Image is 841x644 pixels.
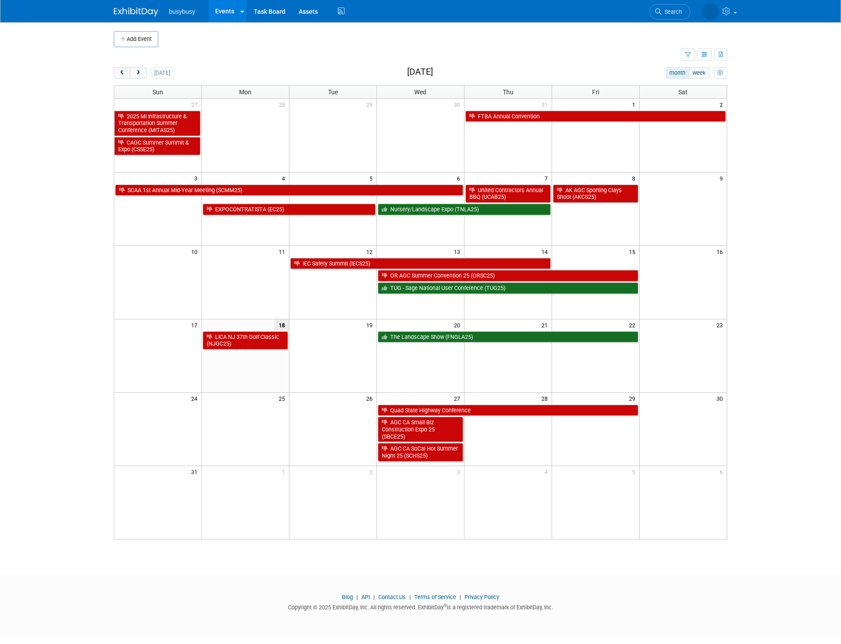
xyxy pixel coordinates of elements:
span: 28 [278,99,289,110]
a: 2025 MI Infrastructure & Transportation Summer Conference (MITAS25) [114,111,200,136]
span: 6 [456,173,464,184]
span: 4 [544,466,552,477]
button: prev [114,67,130,79]
span: busybusy [169,8,195,15]
span: Wed [414,89,426,96]
a: Quad State Highway Conference [378,405,638,416]
span: 1 [631,99,639,110]
a: AK AGC Sporting Clays Shoot (AKCS25) [553,185,638,203]
a: TUG - Sage National User Conference (TUG25) [378,282,638,294]
button: Add Event [114,31,158,47]
span: 7 [544,173,552,184]
a: AGC CA SoCal Hot Summer Night 25 (SCHS25) [378,443,463,461]
span: 25 [278,393,289,404]
a: OR AGC Summer Convention 25 (ORSC25) [378,270,638,282]
span: 10 [190,246,201,257]
a: Search [649,4,690,20]
a: Privacy Policy [465,594,499,600]
span: 31 [541,99,552,110]
span: 12 [365,246,376,257]
a: FTBA Annual Convention [465,111,726,122]
span: 20 [453,319,464,330]
span: 18 [274,319,289,330]
span: | [371,594,377,600]
span: 30 [453,99,464,110]
i: Personalize Calendar [717,70,723,76]
a: United Contractors Annual BBQ (UCAB25) [465,185,551,203]
span: 29 [628,393,639,404]
span: | [354,594,360,600]
span: 27 [190,99,201,110]
span: 16 [716,246,727,257]
h2: [DATE] [407,67,433,77]
span: Thu [503,89,513,96]
a: Contact Us [378,594,406,600]
span: Sun [152,89,163,96]
a: Nursery/Landscape Expo (TNLA25) [378,204,551,215]
span: 2 [368,466,376,477]
button: week [689,67,709,79]
span: | [457,594,463,600]
span: 17 [190,319,201,330]
button: month [666,67,689,79]
span: 27 [453,393,464,404]
span: 11 [278,246,289,257]
span: 1 [281,466,289,477]
span: 3 [456,466,464,477]
span: 24 [190,393,201,404]
span: | [407,594,413,600]
span: 2 [719,99,727,110]
a: API [361,594,370,600]
span: 13 [453,246,464,257]
button: [DATE] [151,67,174,79]
img: ExhibitDay [114,8,158,16]
a: Terms of Service [414,594,456,600]
a: Blog [342,594,353,600]
span: 9 [719,173,727,184]
a: SCAA 1st Annual Mid-Year Meeting (SCMM25) [115,185,463,196]
span: 23 [716,319,727,330]
a: EXPOCONTRATISTA (EC25) [203,204,376,215]
span: 15 [628,246,639,257]
span: Tue [328,89,338,96]
span: 30 [716,393,727,404]
a: The Landscape Show (FNGLA25) [378,331,638,343]
span: 19 [365,319,376,330]
span: 28 [541,393,552,404]
a: AGC CA Small Biz Construction Expo 25 (SBCE25) [378,417,463,442]
span: 5 [631,466,639,477]
a: IEC Safety Summit (IECS25) [290,258,551,270]
span: 5 [368,173,376,184]
span: 6 [719,466,727,477]
span: 8 [631,173,639,184]
span: 21 [541,319,552,330]
img: Braden Gillespie [702,3,719,20]
span: Mon [239,89,252,96]
button: next [130,67,146,79]
span: 4 [281,173,289,184]
span: Sat [678,89,688,96]
span: 14 [541,246,552,257]
span: 29 [365,99,376,110]
span: Search [661,8,682,15]
a: LICA NJ 37th Golf Classic (NJGC25) [203,331,288,350]
button: myCustomButton [714,67,727,79]
a: CAGC Summer Summit & Expo (CSSE25) [114,137,200,155]
span: 22 [628,319,639,330]
span: 3 [193,173,201,184]
sup: ® [444,603,447,608]
span: 31 [190,466,201,477]
span: Fri [592,89,599,96]
span: 26 [365,393,376,404]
